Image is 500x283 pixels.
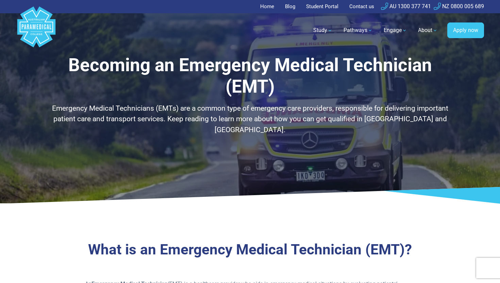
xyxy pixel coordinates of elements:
[16,13,57,48] a: Australian Paramedical College
[51,103,449,136] p: Emergency Medical Technicians (EMTs) are a common type of emergency care providers, responsible f...
[51,241,449,258] h3: What is an Emergency Medical Technician (EMT)?
[309,21,337,40] a: Study
[381,3,431,10] a: AU 1300 377 741
[339,21,377,40] a: Pathways
[380,21,411,40] a: Engage
[51,54,449,98] h1: Becoming an Emergency Medical Technician (EMT)
[447,22,484,38] a: Apply now
[434,3,484,10] a: NZ 0800 005 689
[414,21,442,40] a: About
